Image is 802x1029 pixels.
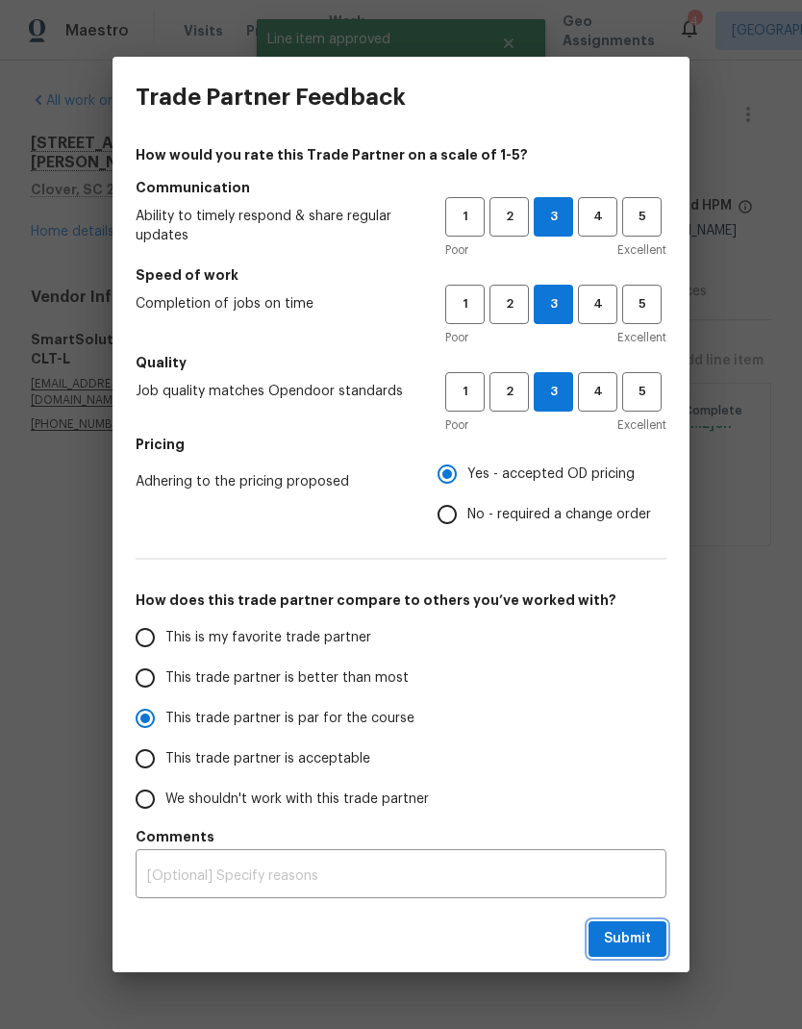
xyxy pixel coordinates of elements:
[445,415,468,435] span: Poor
[136,382,414,401] span: Job quality matches Opendoor standards
[136,827,666,846] h5: Comments
[447,381,483,403] span: 1
[589,921,666,957] button: Submit
[445,372,485,412] button: 1
[165,628,371,648] span: This is my favorite trade partner
[489,285,529,324] button: 2
[535,293,572,315] span: 3
[467,464,635,485] span: Yes - accepted OD pricing
[438,454,666,535] div: Pricing
[136,207,414,245] span: Ability to timely respond & share regular updates
[136,294,414,314] span: Completion of jobs on time
[447,293,483,315] span: 1
[578,372,617,412] button: 4
[165,709,414,729] span: This trade partner is par for the course
[617,415,666,435] span: Excellent
[578,197,617,237] button: 4
[604,927,651,951] span: Submit
[467,505,651,525] span: No - required a change order
[165,749,370,769] span: This trade partner is acceptable
[578,285,617,324] button: 4
[136,84,406,111] h3: Trade Partner Feedback
[136,590,666,610] h5: How does this trade partner compare to others you’ve worked with?
[624,206,660,228] span: 5
[617,240,666,260] span: Excellent
[445,240,468,260] span: Poor
[491,381,527,403] span: 2
[534,372,573,412] button: 3
[580,293,615,315] span: 4
[617,328,666,347] span: Excellent
[535,206,572,228] span: 3
[445,197,485,237] button: 1
[136,145,666,164] h4: How would you rate this Trade Partner on a scale of 1-5?
[535,381,572,403] span: 3
[534,197,573,237] button: 3
[580,206,615,228] span: 4
[624,293,660,315] span: 5
[580,381,615,403] span: 4
[622,285,662,324] button: 5
[491,293,527,315] span: 2
[165,790,429,810] span: We shouldn't work with this trade partner
[624,381,660,403] span: 5
[136,353,666,372] h5: Quality
[136,265,666,285] h5: Speed of work
[447,206,483,228] span: 1
[534,285,573,324] button: 3
[445,285,485,324] button: 1
[489,197,529,237] button: 2
[136,472,407,491] span: Adhering to the pricing proposed
[622,372,662,412] button: 5
[489,372,529,412] button: 2
[136,178,666,197] h5: Communication
[445,328,468,347] span: Poor
[136,435,666,454] h5: Pricing
[622,197,662,237] button: 5
[491,206,527,228] span: 2
[165,668,409,689] span: This trade partner is better than most
[136,617,666,819] div: How does this trade partner compare to others you’ve worked with?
